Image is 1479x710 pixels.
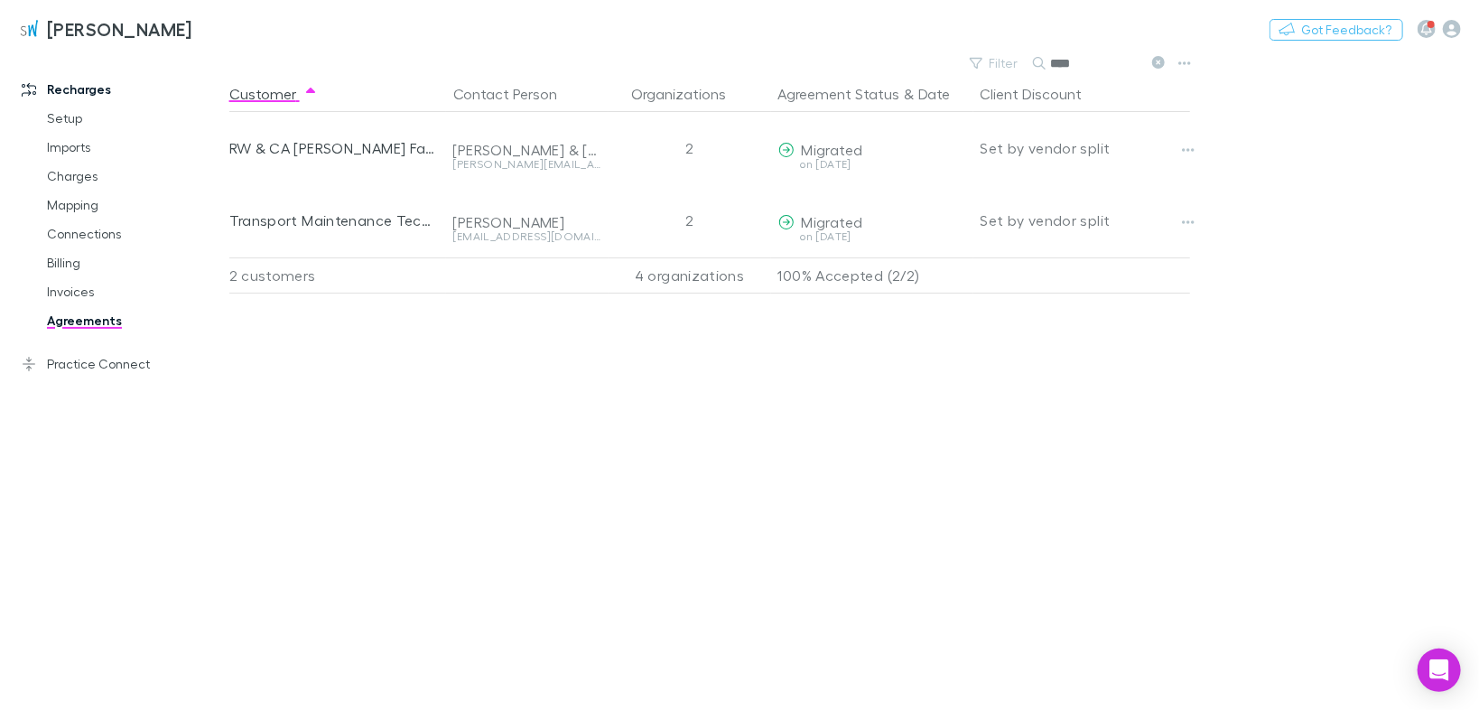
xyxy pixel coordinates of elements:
[29,277,237,306] a: Invoices
[1270,19,1403,41] button: Got Feedback?
[29,306,237,335] a: Agreements
[778,159,966,170] div: on [DATE]
[229,76,318,112] button: Customer
[229,257,446,294] div: 2 customers
[778,258,966,293] p: 100% Accepted (2/2)
[229,184,439,257] div: Transport Maintenance Technologies Pty Ltd
[18,18,40,40] img: Sinclair Wilson's Logo
[609,257,771,294] div: 4 organizations
[453,213,601,231] div: [PERSON_NAME]
[453,231,601,242] div: [EMAIL_ADDRESS][DOMAIN_NAME]
[229,112,439,184] div: RW & CA [PERSON_NAME] Family Trust
[47,18,192,40] h3: [PERSON_NAME]
[981,184,1190,257] div: Set by vendor split
[778,231,966,242] div: on [DATE]
[609,184,771,257] div: 2
[29,220,237,248] a: Connections
[453,159,601,170] div: [PERSON_NAME][EMAIL_ADDRESS][DOMAIN_NAME]
[802,213,863,230] span: Migrated
[631,76,748,112] button: Organizations
[961,52,1029,74] button: Filter
[29,162,237,191] a: Charges
[981,112,1190,184] div: Set by vendor split
[1418,649,1461,692] div: Open Intercom Messenger
[453,76,580,112] button: Contact Person
[7,7,203,51] a: [PERSON_NAME]
[453,141,601,159] div: [PERSON_NAME] & [PERSON_NAME]
[778,76,900,112] button: Agreement Status
[609,112,771,184] div: 2
[29,191,237,220] a: Mapping
[4,75,237,104] a: Recharges
[778,76,966,112] div: &
[29,104,237,133] a: Setup
[4,350,237,378] a: Practice Connect
[981,76,1104,112] button: Client Discount
[802,141,863,158] span: Migrated
[29,248,237,277] a: Billing
[29,133,237,162] a: Imports
[918,76,951,112] button: Date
